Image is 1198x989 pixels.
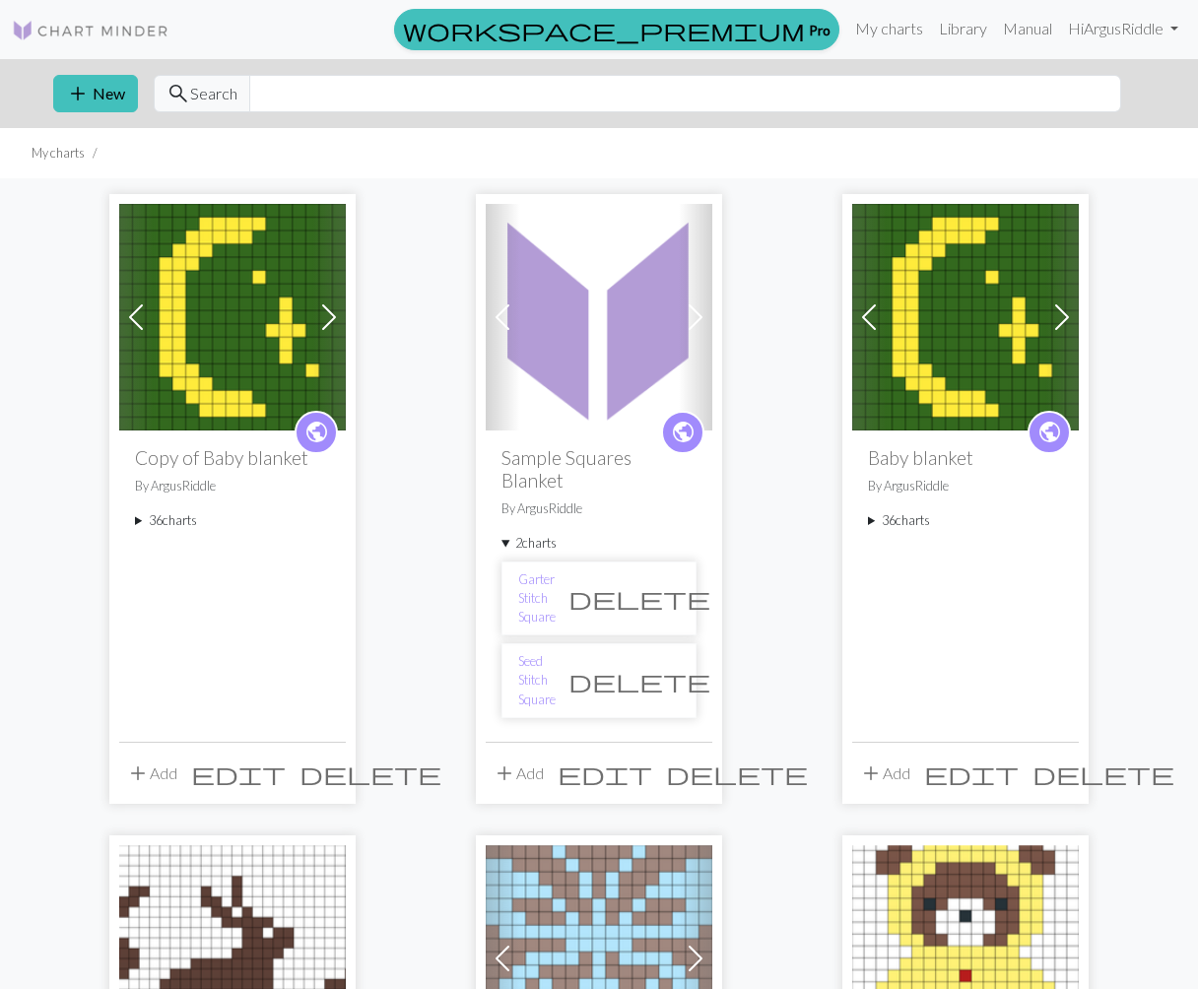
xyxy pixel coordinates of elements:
[190,82,237,105] span: Search
[299,759,441,787] span: delete
[304,413,329,452] i: public
[868,511,1063,530] summary: 36charts
[671,417,696,447] span: public
[293,755,448,792] button: Delete
[556,579,723,617] button: Delete chart
[66,80,90,107] span: add
[119,305,346,324] a: Moon
[852,947,1079,965] a: Bear
[917,755,1026,792] button: Edit
[558,761,652,785] i: Edit
[486,305,712,324] a: Garter Stitch Square
[995,9,1060,48] a: Manual
[661,411,704,454] a: public
[1026,755,1181,792] button: Delete
[119,755,184,792] button: Add
[32,144,85,163] li: My charts
[868,477,1063,495] p: By ArgusRiddle
[659,755,815,792] button: Delete
[568,584,710,612] span: delete
[1028,411,1071,454] a: public
[493,759,516,787] span: add
[394,9,839,50] a: Pro
[666,759,808,787] span: delete
[126,759,150,787] span: add
[859,759,883,787] span: add
[1037,413,1062,452] i: public
[184,755,293,792] button: Edit
[501,534,697,553] summary: 2charts
[671,413,696,452] i: public
[135,477,330,495] p: By ArgusRiddle
[852,204,1079,430] img: Moon
[135,446,330,469] h2: Copy of Baby blanket
[135,511,330,530] summary: 36charts
[119,204,346,430] img: Moon
[868,446,1063,469] h2: Baby blanket
[166,80,190,107] span: search
[931,9,995,48] a: Library
[847,9,931,48] a: My charts
[304,417,329,447] span: public
[558,759,652,787] span: edit
[191,761,286,785] i: Edit
[12,19,169,42] img: Logo
[551,755,659,792] button: Edit
[295,411,338,454] a: public
[924,761,1019,785] i: Edit
[119,947,346,965] a: Copy of Rabbits 1
[852,305,1079,324] a: Moon
[518,570,556,627] a: Garter Stitch Square
[1060,9,1186,48] a: HiArgusRiddle
[501,499,697,518] p: By ArgusRiddle
[1037,417,1062,447] span: public
[924,759,1019,787] span: edit
[486,755,551,792] button: Add
[1032,759,1174,787] span: delete
[53,75,138,112] button: New
[556,662,723,699] button: Delete chart
[486,947,712,965] a: Butterfly design
[486,204,712,430] img: Garter Stitch Square
[852,755,917,792] button: Add
[518,652,556,709] a: Seed Stitch Square
[568,667,710,694] span: delete
[191,759,286,787] span: edit
[403,16,805,43] span: workspace_premium
[501,446,697,492] h2: Sample Squares Blanket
